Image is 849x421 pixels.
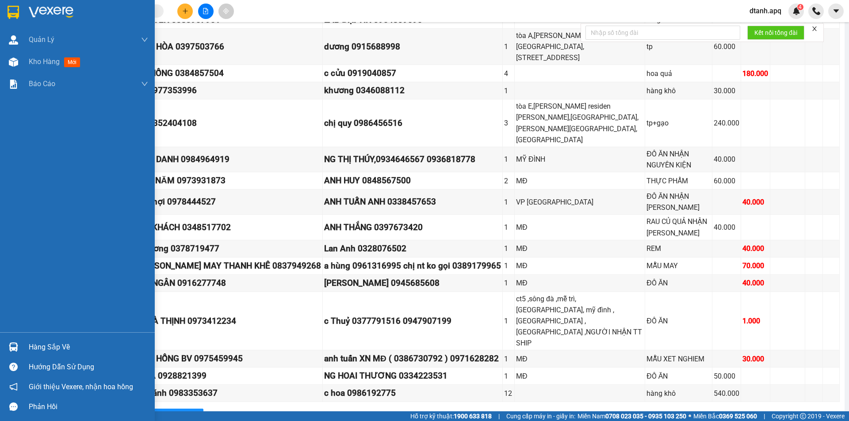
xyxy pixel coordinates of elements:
img: logo-vxr [8,6,19,19]
div: MỸ ĐÌNH [516,154,643,165]
div: hoa quả [646,68,711,79]
span: copyright [800,413,806,419]
div: 40.000 [742,277,769,288]
div: 60.000 [714,175,739,186]
span: | [498,411,500,421]
div: 180.000 [742,68,769,79]
span: In biên lai [171,411,196,421]
div: hàng khô [646,85,711,96]
span: Quản Lý [29,34,54,45]
div: Hàng sắp về [29,341,148,354]
div: tòa A,[PERSON_NAME] cư [GEOGRAPHIC_DATA],[STREET_ADDRESS] [516,30,643,63]
button: Kết nối tổng đài [747,26,804,40]
div: ct5 ,sông đà ,mễ trì,[GEOGRAPHIC_DATA], mỹ đình , [GEOGRAPHIC_DATA] , [GEOGRAPHIC_DATA] ,NGƯỜI NH... [516,293,643,349]
button: caret-down [828,4,844,19]
div: tòa E,[PERSON_NAME] residen [PERSON_NAME],[GEOGRAPHIC_DATA],[PERSON_NAME][GEOGRAPHIC_DATA],[GEOGR... [516,101,643,145]
div: MẪU XET NGHIEM [646,353,711,364]
div: dương 0915688998 [324,40,501,53]
span: Báo cáo [29,78,55,89]
div: Lan Anh 0328076502 [324,242,501,255]
div: c cửu 0919040857 [324,67,501,80]
div: 1 [504,222,513,233]
span: aim [223,8,229,14]
strong: 1900 633 818 [454,413,492,420]
span: Hỗ trợ kỹ thuật: [410,411,492,421]
div: [PERSON_NAME] MAY THANH KHÊ 0837949268 [137,259,321,273]
span: mới [64,57,80,67]
div: bác hợi 0978444527 [137,195,321,209]
div: 1.000 [742,315,769,326]
div: khương 0346088112 [324,84,501,97]
span: Kết nối tổng đài [754,28,797,38]
div: REM [646,243,711,254]
span: question-circle [9,363,18,371]
div: hàng khô [646,388,711,399]
div: MĐ [516,243,643,254]
button: aim [218,4,234,19]
span: Miền Bắc [693,411,757,421]
div: ÔNG HÒA 0397503766 [137,40,321,53]
div: 1 [504,315,513,326]
div: 40.000 [742,197,769,208]
div: ANH TUẤN ANH 0338457653 [324,195,501,209]
div: kh 0352404108 [137,117,321,130]
div: ÔNG DANH 0984964919 [137,153,321,166]
div: ĐỒ ĂN [646,315,711,326]
div: chị quy 0986456516 [324,117,501,130]
button: file-add [198,4,214,19]
div: MĐ [516,260,643,271]
div: NG THỊ THÚY,0934646567 0936818778 [324,153,501,166]
button: plus [177,4,193,19]
strong: 0369 525 060 [719,413,757,420]
span: dtanh.apq [742,5,788,16]
div: 30.000 [742,353,769,364]
span: close [811,26,818,32]
div: c Thuỷ 0377791516 0947907199 [324,315,501,328]
div: ĐỒ ĂN NHẬN [PERSON_NAME] [646,191,711,213]
div: tp [646,41,711,52]
span: ⚪️ [688,414,691,418]
div: CHỊ KHÁCH 0348517702 [137,221,321,234]
div: 4 [504,68,513,79]
span: Miền Nam [577,411,686,421]
div: 1 [504,260,513,271]
div: C HÀ 0928821399 [137,369,321,383]
div: MĐ [516,222,643,233]
div: 1 [504,243,513,254]
div: VP [GEOGRAPHIC_DATA] [516,197,643,208]
div: ANH HUY 0848567500 [324,174,501,187]
div: c hoa 0986192775 [324,387,501,400]
div: a khánh 0983353637 [137,387,321,400]
div: CHỊ NGÂN 0916277748 [137,277,321,290]
div: 1 [504,197,513,208]
div: 12 [504,388,513,399]
div: [PERSON_NAME] 0945685608 [324,277,501,290]
div: ĐỒ ĂN NHẬN NGUYÊN KIỆN [646,148,711,171]
div: 40.000 [742,243,769,254]
div: ANH THẮNG 0397673420 [324,221,501,234]
img: warehouse-icon [9,35,18,45]
div: 70.000 [742,260,769,271]
span: | [764,411,765,421]
div: GI HÀ THỊNH 0973412234 [137,315,321,328]
div: 1 [504,353,513,364]
span: caret-down [832,7,840,15]
div: NG HOAI THƯƠNG 0334223531 [324,369,501,383]
div: Phản hồi [29,400,148,413]
div: 40.000 [714,222,739,233]
div: 50.000 [714,371,739,382]
div: 40.000 [714,154,739,165]
div: 540.000 [714,388,739,399]
span: Giới thiệu Vexere, nhận hoa hồng [29,381,133,392]
img: icon-new-feature [792,7,800,15]
div: 3 [504,118,513,129]
sup: 4 [797,4,803,10]
div: tp+gạo [646,118,711,129]
strong: 0708 023 035 - 0935 103 250 [605,413,686,420]
span: Kho hàng [29,57,60,66]
img: solution-icon [9,80,18,89]
div: MĐ [516,353,643,364]
input: Nhập số tổng đài [585,26,740,40]
span: message [9,402,18,411]
div: MẪU MAY [646,260,711,271]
